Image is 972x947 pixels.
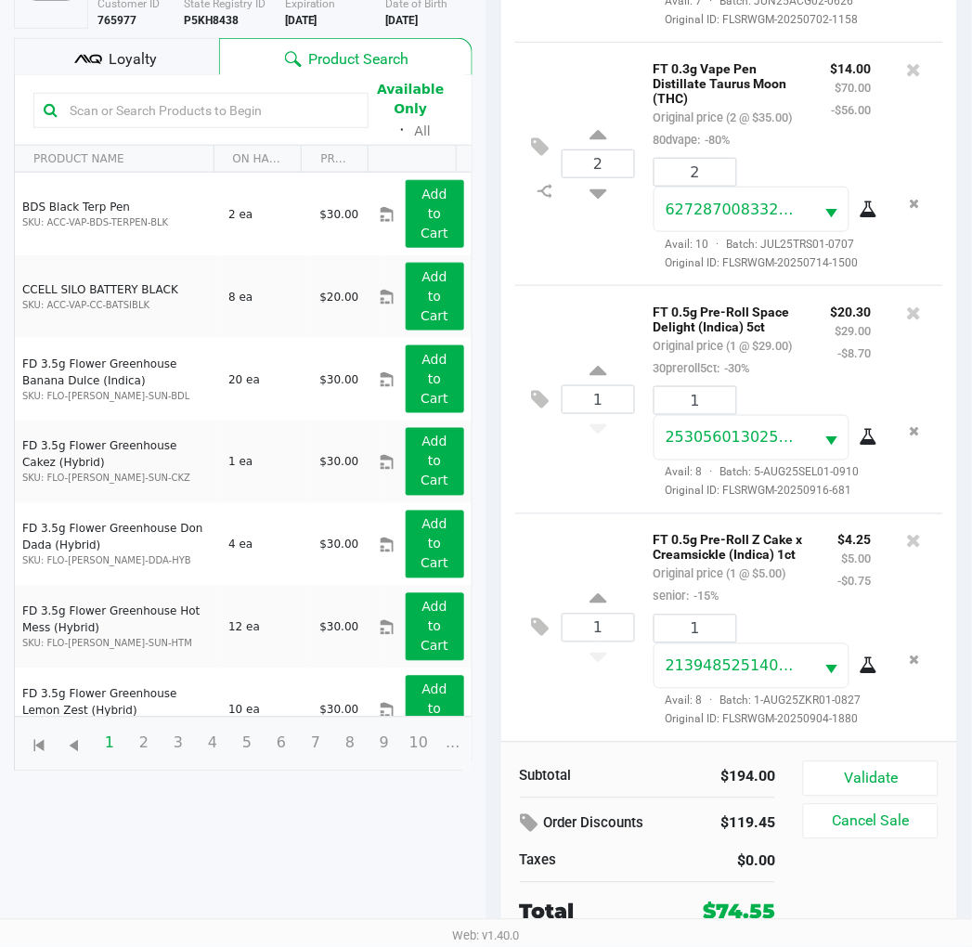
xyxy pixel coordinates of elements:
[902,187,927,221] button: Remove the package from the orderLine
[720,361,750,375] span: -30%
[15,338,220,421] td: FD 3.5g Flower Greenhouse Banana Dulce (Indica)
[406,676,464,744] button: Add to Cart
[15,421,220,503] td: FD 3.5g Flower Greenhouse Cakez (Hybrid)
[367,726,402,761] span: Page 9
[406,345,464,413] button: Add to Cart
[301,146,367,173] th: PRICE
[529,179,562,203] inline-svg: Split item qty to new line
[319,208,358,221] span: $30.00
[703,694,720,707] span: ·
[220,503,311,586] td: 4 ea
[406,180,464,248] button: Add to Cart
[654,254,872,271] span: Original ID: FLSRWGM-20250714-1500
[195,726,230,761] span: Page 4
[654,483,872,499] span: Original ID: FLSRWGM-20250916-681
[654,57,803,106] p: FT 0.3g Vape Pen Distillate Taurus Moon (THC)
[97,14,136,27] b: 765977
[22,472,213,486] p: SKU: FLO-[PERSON_NAME]-SUN-CKZ
[220,668,311,751] td: 10 ea
[902,415,927,449] button: Remove the package from the orderLine
[15,503,220,586] td: FD 3.5g Flower Greenhouse Don Dada (Hybrid)
[838,528,872,548] p: $4.25
[902,643,927,678] button: Remove the package from the orderLine
[319,291,358,304] span: $20.00
[654,694,862,707] span: Avail: 8 Batch: 1-AUG25ZKR01-0827
[285,14,318,27] b: [DATE]
[406,263,464,331] button: Add to Cart
[654,300,803,334] p: FT 0.5g Pre-Roll Space Delight (Indica) 5ct
[803,804,938,839] button: Cancel Sale
[813,416,849,460] button: Select
[22,215,213,229] p: SKU: ACC-VAP-BDS-TERPEN-BLK
[22,637,213,651] p: SKU: FLO-[PERSON_NAME]-SUN-HTM
[654,711,872,728] span: Original ID: FLSRWGM-20250904-1880
[654,361,750,375] small: 30preroll5ct:
[654,110,793,124] small: Original price (2 @ $35.00)
[654,466,860,479] span: Avail: 8 Batch: 5-AUG25SEL01-0910
[662,766,776,788] div: $194.00
[838,575,872,589] small: -$0.75
[15,173,220,255] td: BDS Black Terp Pen
[406,428,464,496] button: Add to Cart
[842,552,872,566] small: $5.00
[831,300,872,319] p: $20.30
[229,726,265,761] span: Page 5
[391,122,415,139] span: ᛫
[654,133,731,147] small: 80dvape:
[15,146,472,717] div: Data table
[309,48,409,71] span: Product Search
[708,808,775,839] div: $119.45
[15,668,220,751] td: FD 3.5g Flower Greenhouse Lemon Zest (Hybrid)
[319,373,358,386] span: $30.00
[406,593,464,661] button: Add to Cart
[838,346,872,360] small: -$8.70
[701,133,731,147] span: -80%
[421,352,448,406] app-button-loader: Add to Cart
[319,704,358,717] span: $30.00
[654,590,719,603] small: senior:
[62,97,358,124] input: Scan or Search Products to Begin
[662,850,776,873] div: $0.00
[22,725,58,760] span: Go to the first page
[332,726,368,761] span: Page 8
[520,808,681,841] div: Order Discounts
[22,389,213,403] p: SKU: FLO-[PERSON_NAME]-SUN-BDL
[220,173,311,255] td: 2 ea
[654,238,855,251] span: Avail: 10 Batch: JUL25TRS01-0707
[57,725,92,760] span: Go to the previous page
[401,726,436,761] span: Page 10
[63,735,86,759] span: Go to the previous page
[832,103,872,117] small: -$56.00
[709,238,727,251] span: ·
[813,644,849,688] button: Select
[421,187,448,240] app-button-loader: Add to Cart
[29,735,52,759] span: Go to the first page
[184,14,239,27] b: P5KH8438
[92,726,127,761] span: Page 1
[220,586,311,668] td: 12 ea
[15,146,214,173] th: PRODUCT NAME
[126,726,162,761] span: Page 2
[22,298,213,312] p: SKU: ACC-VAP-CC-BATSIBLK
[703,897,775,928] div: $74.55
[836,81,872,95] small: $70.00
[220,255,311,338] td: 8 ea
[520,850,634,872] div: Taxes
[385,14,418,27] b: [DATE]
[520,766,634,787] div: Subtotal
[690,590,719,603] span: -15%
[836,324,872,338] small: $29.00
[666,201,817,218] span: 6272870083325809
[453,929,520,943] span: Web: v1.40.0
[421,682,448,736] app-button-loader: Add to Cart
[319,456,358,469] span: $30.00
[654,528,810,563] p: FT 0.5g Pre-Roll Z Cake x Creamsickle (Indica) 1ct
[15,255,220,338] td: CCELL SILO BATTERY BLACK
[471,725,506,760] span: Go to the next page
[406,511,464,578] button: Add to Cart
[421,600,448,654] app-button-loader: Add to Cart
[161,726,196,761] span: Page 3
[319,621,358,634] span: $30.00
[415,122,431,141] button: All
[654,567,786,581] small: Original price (1 @ $5.00)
